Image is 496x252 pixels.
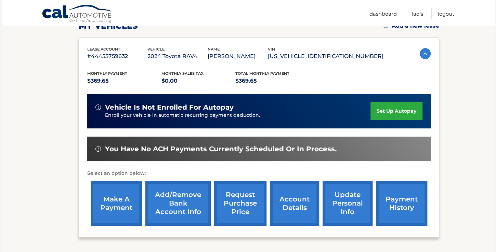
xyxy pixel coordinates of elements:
[235,71,289,76] span: Total Monthly Payment
[95,104,101,110] img: alert-white.svg
[208,47,220,52] span: name
[270,181,319,226] a: account details
[87,52,147,61] p: #44455759632
[412,8,423,19] a: FAQ's
[323,181,373,226] a: update personal info
[214,181,266,226] a: request purchase price
[208,52,268,61] p: [PERSON_NAME]
[95,146,101,152] img: alert-white.svg
[105,112,370,119] p: Enroll your vehicle in automatic recurring payment deduction.
[369,8,397,19] a: Dashboard
[438,8,454,19] a: Logout
[87,76,161,86] p: $369.65
[87,169,431,178] p: Select an option below:
[370,102,422,120] a: set up autopay
[376,181,427,226] a: payment history
[87,47,120,52] span: lease account
[161,76,236,86] p: $0.00
[91,181,142,226] a: make a payment
[42,4,114,24] a: Cal Automotive
[268,52,383,61] p: [US_VEHICLE_IDENTIFICATION_NUMBER]
[161,71,204,76] span: Monthly sales Tax
[235,76,310,86] p: $369.65
[147,52,208,61] p: 2024 Toyota RAV4
[105,145,337,153] span: You have no ACH payments currently scheduled or in process.
[105,103,234,112] span: vehicle is not enrolled for autopay
[420,48,431,59] img: accordion-active.svg
[268,47,275,52] span: vin
[147,47,165,52] span: vehicle
[145,181,211,226] a: Add/Remove bank account info
[87,71,127,76] span: Monthly Payment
